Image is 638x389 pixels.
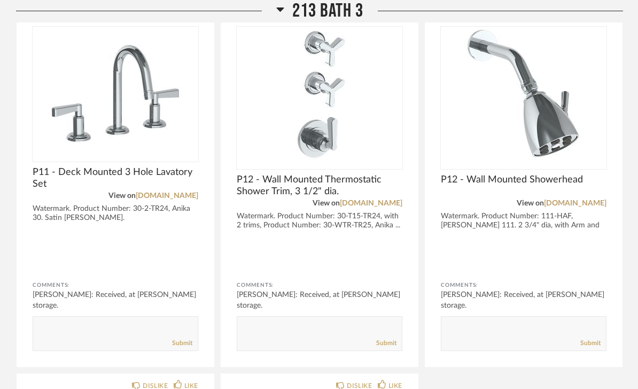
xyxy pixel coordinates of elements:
[441,280,606,291] div: Comments:
[172,339,192,348] a: Submit
[237,174,402,198] span: P12 - Wall Mounted Thermostatic Shower Trim, 3 1/2" dia.
[441,290,606,311] div: [PERSON_NAME]: Received, at [PERSON_NAME] storage.
[237,290,402,311] div: [PERSON_NAME]: Received, at [PERSON_NAME] storage.
[33,27,198,161] img: undefined
[544,200,606,208] a: [DOMAIN_NAME]
[340,200,402,208] a: [DOMAIN_NAME]
[136,193,198,200] a: [DOMAIN_NAME]
[517,200,544,208] span: View on
[237,27,402,161] img: undefined
[313,200,340,208] span: View on
[441,27,606,161] div: 0
[108,193,136,200] span: View on
[33,167,198,190] span: P11 - Deck Mounted 3 Hole Lavatory Set
[33,280,198,291] div: Comments:
[441,27,606,161] img: undefined
[33,290,198,311] div: [PERSON_NAME]: Received, at [PERSON_NAME] storage.
[237,280,402,291] div: Comments:
[237,212,402,231] div: Watermark. Product Number: 30-T15-TR24, with 2 trims, Product Number: 30-WTR-TR25, Anika ...
[580,339,601,348] a: Submit
[441,212,606,240] div: Watermark. Product Number: 111-HAF, [PERSON_NAME] 111. 2 3/4" dia, with Arm and Flange. Satin Nic...
[237,27,402,161] div: 0
[33,205,198,223] div: Watermark. Product Number: 30-2-TR24, Anika 30. Satin [PERSON_NAME].
[376,339,396,348] a: Submit
[441,174,606,186] span: P12 - Wall Mounted Showerhead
